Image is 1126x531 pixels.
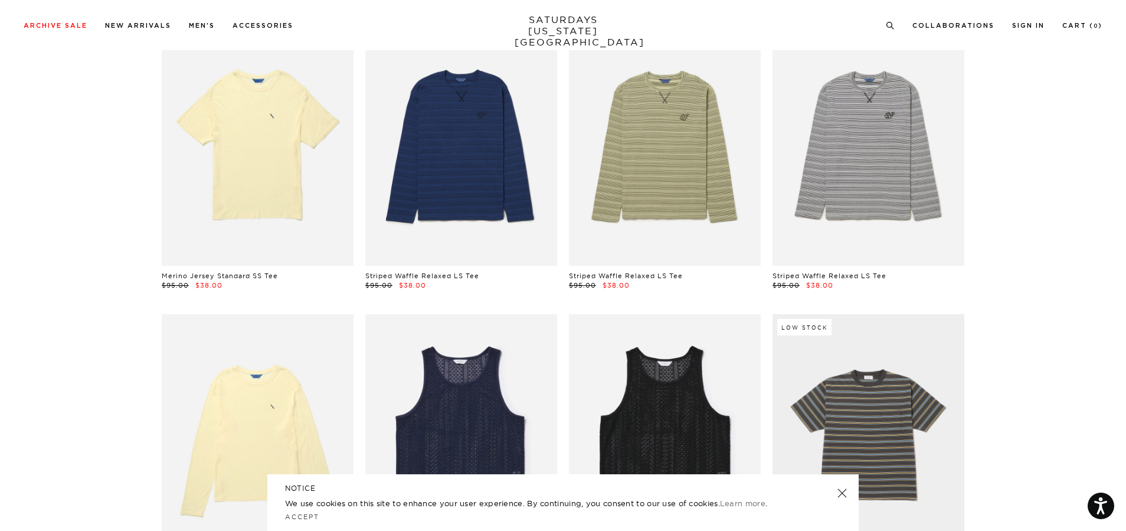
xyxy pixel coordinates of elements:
[773,281,800,289] span: $95.00
[162,272,278,280] a: Merino Jersey Standard SS Tee
[1012,22,1045,29] a: Sign In
[777,319,832,335] div: Low Stock
[806,281,833,289] span: $38.00
[912,22,994,29] a: Collaborations
[1062,22,1102,29] a: Cart (0)
[773,272,886,280] a: Striped Waffle Relaxed LS Tee
[365,281,392,289] span: $95.00
[285,483,841,494] h5: NOTICE
[105,22,171,29] a: New Arrivals
[569,272,683,280] a: Striped Waffle Relaxed LS Tee
[399,281,426,289] span: $38.00
[603,281,630,289] span: $38.00
[720,499,765,508] a: Learn more
[24,22,87,29] a: Archive Sale
[515,14,612,48] a: SATURDAYS[US_STATE][GEOGRAPHIC_DATA]
[365,272,479,280] a: Striped Waffle Relaxed LS Tee
[285,497,799,509] p: We use cookies on this site to enhance your user experience. By continuing, you consent to our us...
[1094,24,1098,29] small: 0
[162,281,189,289] span: $95.00
[189,22,215,29] a: Men's
[569,281,596,289] span: $95.00
[233,22,293,29] a: Accessories
[195,281,222,289] span: $38.00
[285,513,319,521] a: Accept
